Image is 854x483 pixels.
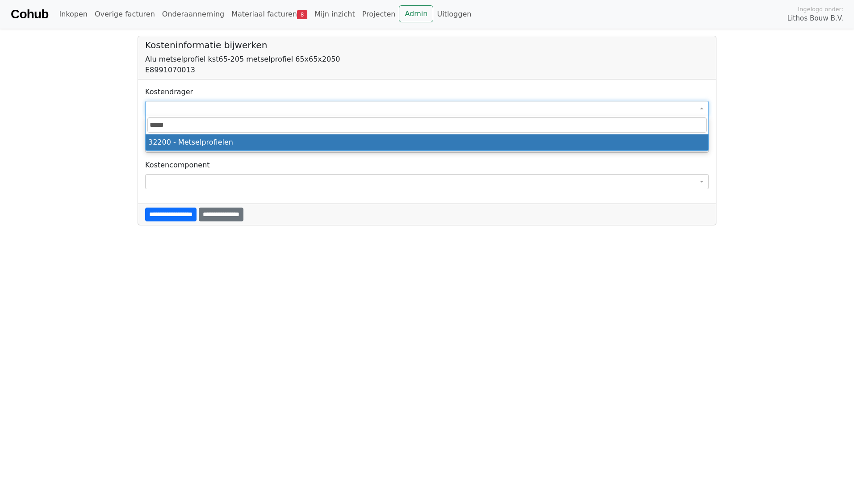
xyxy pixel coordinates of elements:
[145,54,709,65] div: Alu metselprofiel kst65-205 metselprofiel 65x65x2050
[145,65,709,75] div: E8991070013
[228,5,311,23] a: Materiaal facturen8
[159,5,228,23] a: Onderaanneming
[311,5,359,23] a: Mijn inzicht
[11,4,48,25] a: Cohub
[359,5,399,23] a: Projecten
[798,5,843,13] span: Ingelogd onder:
[297,10,307,19] span: 8
[145,87,193,97] label: Kostendrager
[55,5,91,23] a: Inkopen
[433,5,475,23] a: Uitloggen
[146,134,708,150] li: 32200 - Metselprofielen
[145,40,709,50] h5: Kosteninformatie bijwerken
[399,5,433,22] a: Admin
[91,5,159,23] a: Overige facturen
[145,160,210,171] label: Kostencomponent
[787,13,843,24] span: Lithos Bouw B.V.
